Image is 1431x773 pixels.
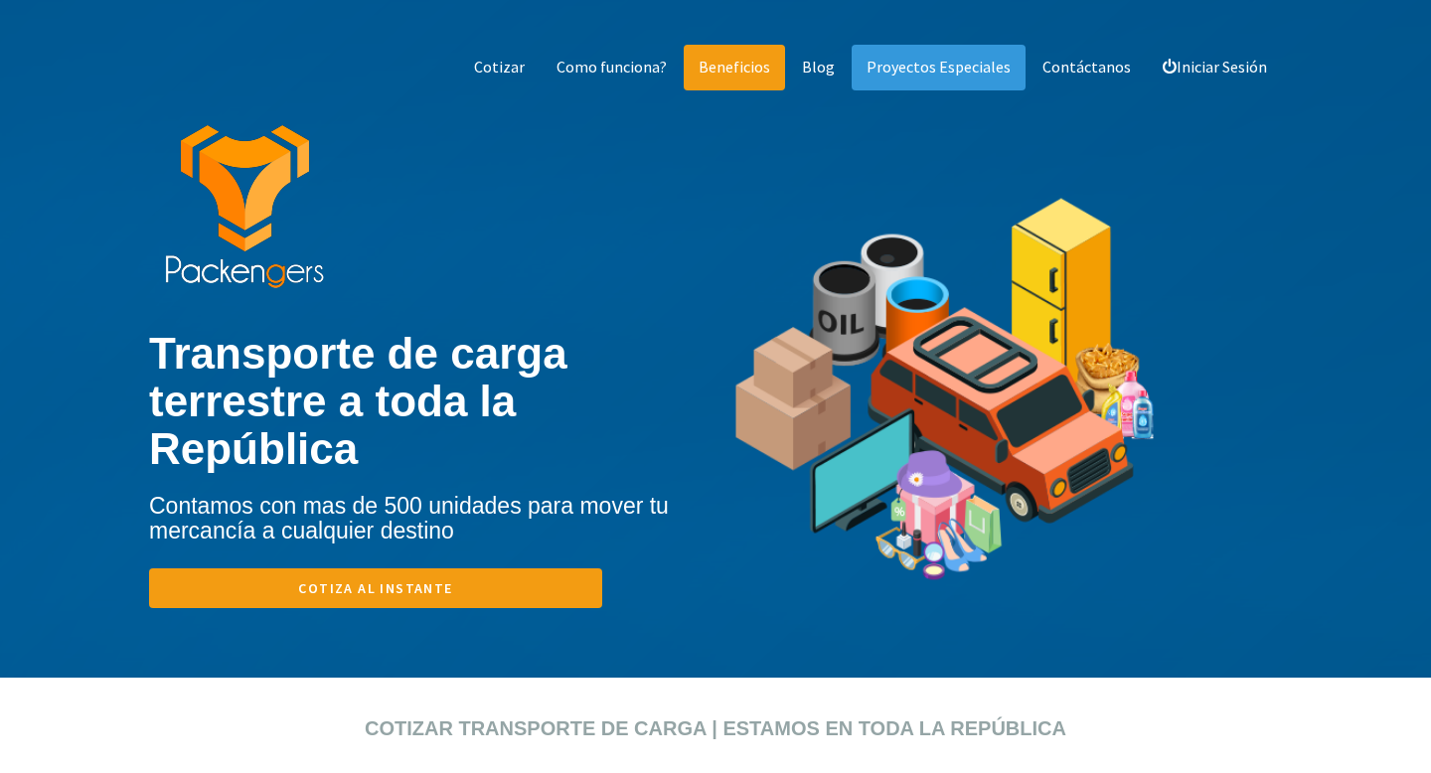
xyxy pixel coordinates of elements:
div: click para cotizar [15,678,1416,697]
a: Beneficios [684,45,785,90]
h4: Contamos con mas de 500 unidades para mover tu mercancía a cualquier destino [149,494,715,544]
a: Cotizar [459,45,540,90]
a: Cotiza al instante [149,568,602,608]
a: Proyectos Especiales [852,45,1026,90]
a: Iniciar Sesión [1148,45,1282,90]
a: Contáctanos [1028,45,1146,90]
b: Transporte de carga terrestre a toda la República [149,329,567,474]
iframe: Drift Widget Chat Controller [1332,674,1407,749]
h2: Cotizar transporte de carga | Estamos en toda la República [179,717,1252,739]
a: Blog [787,45,850,90]
img: packengers [164,125,325,290]
img: tipos de mercancia de transporte de carga [730,130,1160,679]
a: Como funciona? [542,45,682,90]
iframe: Drift Widget Chat Window [1022,467,1419,686]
